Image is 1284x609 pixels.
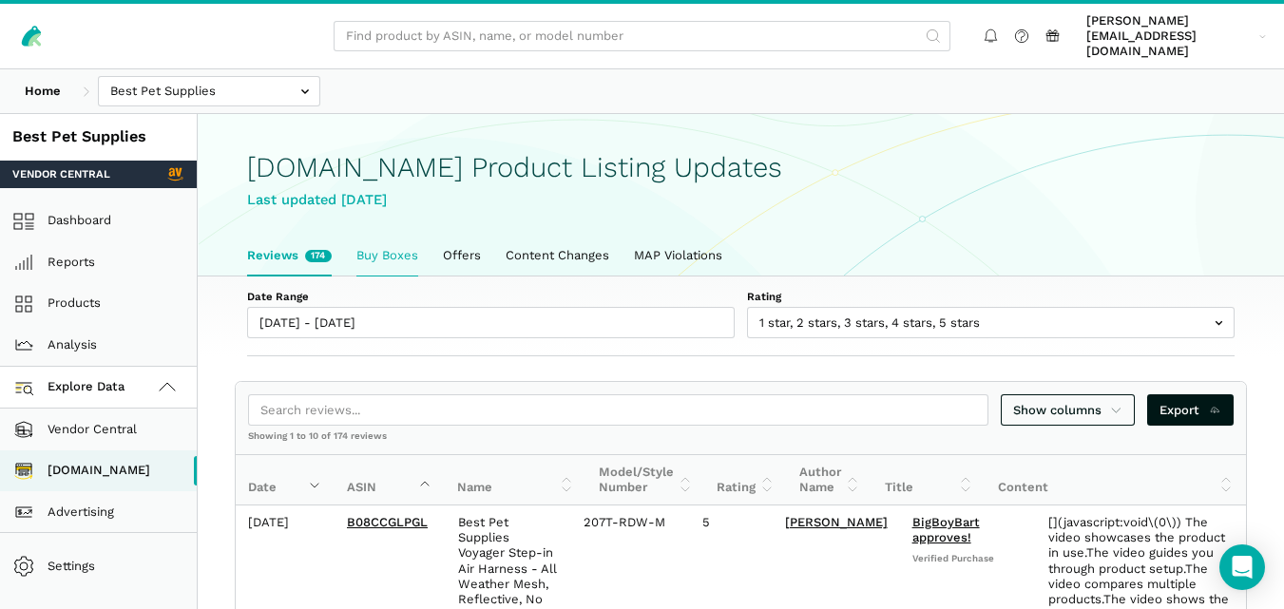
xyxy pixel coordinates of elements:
th: Model/Style Number: activate to sort column ascending [586,455,705,505]
div: Last updated [DATE] [247,189,1235,211]
a: [PERSON_NAME][EMAIL_ADDRESS][DOMAIN_NAME] [1081,10,1273,63]
a: Buy Boxes [344,236,431,276]
div: Showing 1 to 10 of 174 reviews [236,429,1246,454]
a: Reviews174 [235,236,344,276]
span: [PERSON_NAME][EMAIL_ADDRESS][DOMAIN_NAME] [1086,13,1253,60]
th: Title: activate to sort column ascending [872,455,986,505]
a: Export [1147,394,1234,426]
span: Verified Purchase [912,552,1024,564]
th: Date: activate to sort column ascending [236,455,335,505]
th: Rating: activate to sort column ascending [704,455,787,505]
th: Content: activate to sort column ascending [986,455,1246,505]
th: Author Name: activate to sort column ascending [787,455,872,505]
span: New reviews in the last week [305,250,332,262]
span: Vendor Central [12,166,110,181]
th: Name: activate to sort column ascending [445,455,586,505]
span: Show columns [1013,401,1123,420]
a: B08CCGLPGL [347,515,428,529]
div: Best Pet Supplies [12,126,184,148]
span: Explore Data [19,376,125,399]
a: [PERSON_NAME] [785,515,888,529]
a: Content Changes [493,236,622,276]
h1: [DOMAIN_NAME] Product Listing Updates [247,152,1235,183]
input: Search reviews... [248,394,988,426]
span: Export [1159,401,1221,420]
a: Show columns [1001,394,1136,426]
th: ASIN: activate to sort column ascending [335,455,445,505]
input: 1 star, 2 stars, 3 stars, 4 stars, 5 stars [747,307,1235,338]
a: Home [12,76,73,107]
div: Open Intercom Messenger [1219,544,1265,590]
input: Best Pet Supplies [98,76,320,107]
label: Date Range [247,289,735,304]
a: MAP Violations [622,236,735,276]
a: Offers [431,236,493,276]
label: Rating [747,289,1235,304]
a: BigBoyBart approves! [912,515,980,544]
input: Find product by ASIN, name, or model number [334,21,950,52]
